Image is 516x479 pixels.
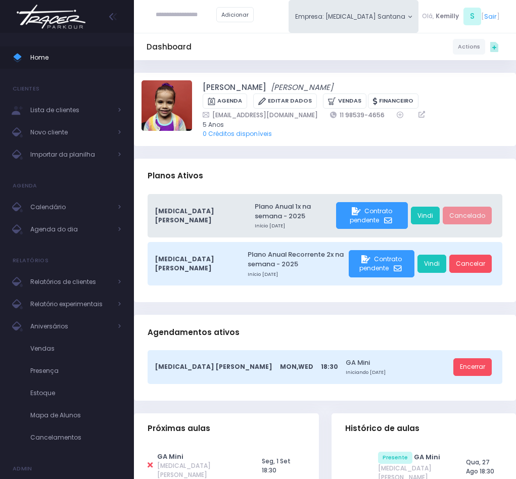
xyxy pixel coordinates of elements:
span: Lista de clientes [30,104,111,117]
a: Plano Anual Recorrente 2x na semana - 2025 [248,250,345,269]
a: GA Mini [157,452,183,461]
span: Histórico de aulas [345,424,419,433]
span: 18:30 [321,362,338,371]
a: [EMAIL_ADDRESS][DOMAIN_NAME] [203,110,318,120]
small: Início [DATE] [248,271,345,278]
span: Qua, 27 Ago 18:30 [466,458,494,475]
span: Estoque [30,387,121,400]
span: Presença [30,364,121,377]
a: Vindi [417,255,446,273]
span: Importar da planilha [30,148,111,161]
span: Presente [378,452,412,464]
span: Mapa de Alunos [30,409,121,422]
span: Seg, 1 Set 18:30 [262,457,291,474]
a: GA Mini [346,358,450,367]
span: [MEDICAL_DATA] [PERSON_NAME] [155,362,272,371]
span: [MEDICAL_DATA] [PERSON_NAME] [155,207,240,225]
div: [ ] [418,6,503,27]
a: Actions [453,39,485,54]
small: Início [DATE] [255,222,333,229]
h4: Relatórios [13,251,49,271]
h4: Agenda [13,176,37,196]
span: Olá, [422,12,434,21]
span: Relatórios de clientes [30,275,111,289]
small: Iniciando [DATE] [346,369,450,376]
div: Quick actions [485,38,503,56]
span: Home [30,51,121,64]
a: Agenda [203,93,247,109]
a: Financeiro [368,93,418,109]
h4: Admin [13,459,32,479]
a: 11 98539-4656 [330,110,385,120]
a: Vendas [323,93,366,109]
h4: Clientes [13,79,39,99]
a: Cancelar [449,255,492,273]
span: Relatório experimentais [30,298,111,311]
span: S [463,8,481,25]
span: Cancelamentos [30,431,121,444]
span: Vendas [30,342,121,355]
span: Contrato pendente [359,255,402,272]
span: Calendário [30,201,111,214]
img: Maria Cecília Menezes Rodrigues [142,80,192,131]
span: Novo cliente [30,126,111,139]
span: 5 Anos [203,120,496,129]
span: Aniversários [30,320,111,333]
a: [PERSON_NAME] [203,82,266,93]
a: Adicionar [216,7,254,22]
h5: Dashboard [147,42,192,52]
span: [MEDICAL_DATA] [PERSON_NAME] [155,255,232,273]
span: Agenda do dia [30,223,111,236]
h3: Agendamentos ativos [148,318,240,347]
span: Kemilly [436,12,459,21]
a: Sair [484,12,497,21]
a: GA Mini [414,452,440,462]
label: Alterar foto de perfil [142,80,192,133]
a: 0 Créditos disponíveis [203,129,272,138]
h3: Planos Ativos [148,162,203,191]
i: [PERSON_NAME] [271,82,333,92]
span: Próximas aulas [148,424,210,433]
a: Editar Dados [253,93,317,109]
a: Encerrar [453,358,492,376]
a: Vindi [411,207,440,225]
span: Mon,Wed [280,362,313,371]
a: Plano Anual 1x na semana - 2025 [255,202,333,221]
span: Contrato pendente [350,207,392,224]
a: [PERSON_NAME] [271,82,333,93]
